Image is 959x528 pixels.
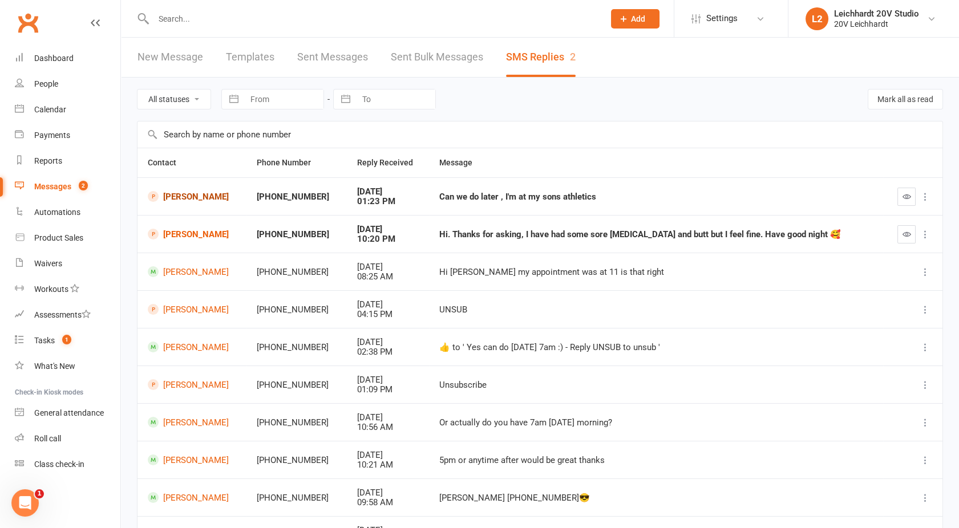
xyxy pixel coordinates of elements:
[14,9,42,37] a: Clubworx
[246,148,346,177] th: Phone Number
[137,38,203,77] a: New Message
[357,310,419,319] div: 04:15 PM
[34,460,84,469] div: Class check-in
[137,121,942,148] input: Search by name or phone number
[34,434,61,443] div: Roll call
[34,310,91,319] div: Assessments
[34,336,55,345] div: Tasks
[357,187,419,197] div: [DATE]
[391,38,483,77] a: Sent Bulk Messages
[429,148,883,177] th: Message
[79,181,88,190] span: 2
[357,338,419,347] div: [DATE]
[148,191,236,202] a: [PERSON_NAME]
[34,362,75,371] div: What's New
[15,277,120,302] a: Workouts
[631,14,645,23] span: Add
[15,426,120,452] a: Roll call
[34,131,70,140] div: Payments
[15,71,120,97] a: People
[148,266,236,277] a: [PERSON_NAME]
[357,300,419,310] div: [DATE]
[357,272,419,282] div: 08:25 AM
[439,380,873,390] div: Unsubscribe
[257,418,336,428] div: [PHONE_NUMBER]
[148,417,236,428] a: [PERSON_NAME]
[148,304,236,315] a: [PERSON_NAME]
[357,413,419,423] div: [DATE]
[439,418,873,428] div: Or actually do you have 7am [DATE] morning?
[34,182,71,191] div: Messages
[11,489,39,517] iframe: Intercom live chat
[244,90,323,109] input: From
[34,79,58,88] div: People
[35,489,44,498] span: 1
[257,456,336,465] div: [PHONE_NUMBER]
[357,423,419,432] div: 10:56 AM
[357,375,419,385] div: [DATE]
[148,229,236,239] a: [PERSON_NAME]
[34,408,104,417] div: General attendance
[439,493,873,503] div: [PERSON_NAME] [PHONE_NUMBER]😎
[15,148,120,174] a: Reports
[257,305,336,315] div: [PHONE_NUMBER]
[15,354,120,379] a: What's New
[356,90,435,109] input: To
[148,342,236,352] a: [PERSON_NAME]
[34,259,62,268] div: Waivers
[357,385,419,395] div: 01:09 PM
[34,54,74,63] div: Dashboard
[15,302,120,328] a: Assessments
[15,200,120,225] a: Automations
[357,234,419,244] div: 10:20 PM
[868,89,943,109] button: Mark all as read
[834,9,919,19] div: Leichhardt 20V Studio
[439,343,873,352] div: ​👍​ to ' Yes can do [DATE] 7am :) - Reply UNSUB to unsub '
[506,38,576,77] a: SMS Replies2
[150,11,596,27] input: Search...
[15,328,120,354] a: Tasks 1
[148,492,236,503] a: [PERSON_NAME]
[439,456,873,465] div: 5pm or anytime after would be great thanks
[257,230,336,239] div: [PHONE_NUMBER]
[148,454,236,465] a: [PERSON_NAME]
[611,9,659,29] button: Add
[257,380,336,390] div: [PHONE_NUMBER]
[15,174,120,200] a: Messages 2
[257,493,336,503] div: [PHONE_NUMBER]
[148,379,236,390] a: [PERSON_NAME]
[357,460,419,470] div: 10:21 AM
[257,343,336,352] div: [PHONE_NUMBER]
[257,267,336,277] div: [PHONE_NUMBER]
[34,208,80,217] div: Automations
[357,488,419,498] div: [DATE]
[439,230,873,239] div: Hi. Thanks for asking, I have had some sore [MEDICAL_DATA] and butt but I feel fine. Have good ni...
[357,347,419,357] div: 02:38 PM
[357,197,419,206] div: 01:23 PM
[257,192,336,202] div: [PHONE_NUMBER]
[439,305,873,315] div: UNSUB
[15,123,120,148] a: Payments
[439,192,873,202] div: Can we do later , I'm at my sons athletics
[357,262,419,272] div: [DATE]
[34,105,66,114] div: Calendar
[439,267,873,277] div: Hi [PERSON_NAME] my appointment was at 11 is that right
[706,6,738,31] span: Settings
[357,450,419,460] div: [DATE]
[137,148,246,177] th: Contact
[15,97,120,123] a: Calendar
[570,51,576,63] div: 2
[357,498,419,507] div: 09:58 AM
[834,19,919,29] div: 20V Leichhardt
[806,7,828,30] div: L2
[357,225,419,234] div: [DATE]
[15,225,120,251] a: Product Sales
[15,452,120,477] a: Class kiosk mode
[34,156,62,165] div: Reports
[34,285,68,294] div: Workouts
[226,38,274,77] a: Templates
[297,38,368,77] a: Sent Messages
[62,335,71,344] span: 1
[347,148,429,177] th: Reply Received
[15,46,120,71] a: Dashboard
